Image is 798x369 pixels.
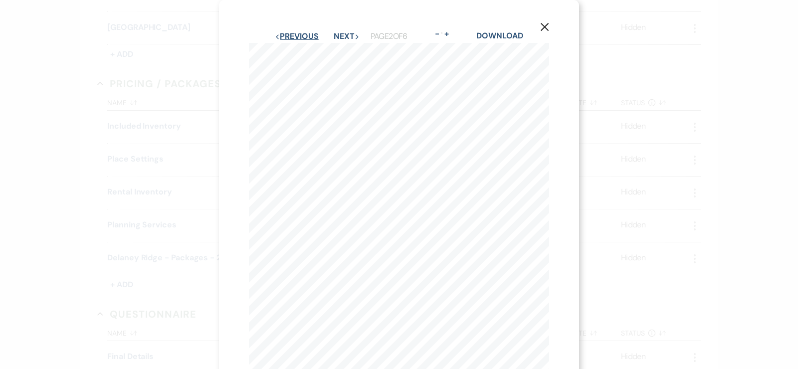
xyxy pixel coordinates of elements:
[371,30,407,43] p: Page 2 of 6
[476,30,523,41] a: Download
[442,30,450,38] button: +
[433,30,441,38] button: -
[334,32,360,40] button: Next
[275,32,318,40] button: Previous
